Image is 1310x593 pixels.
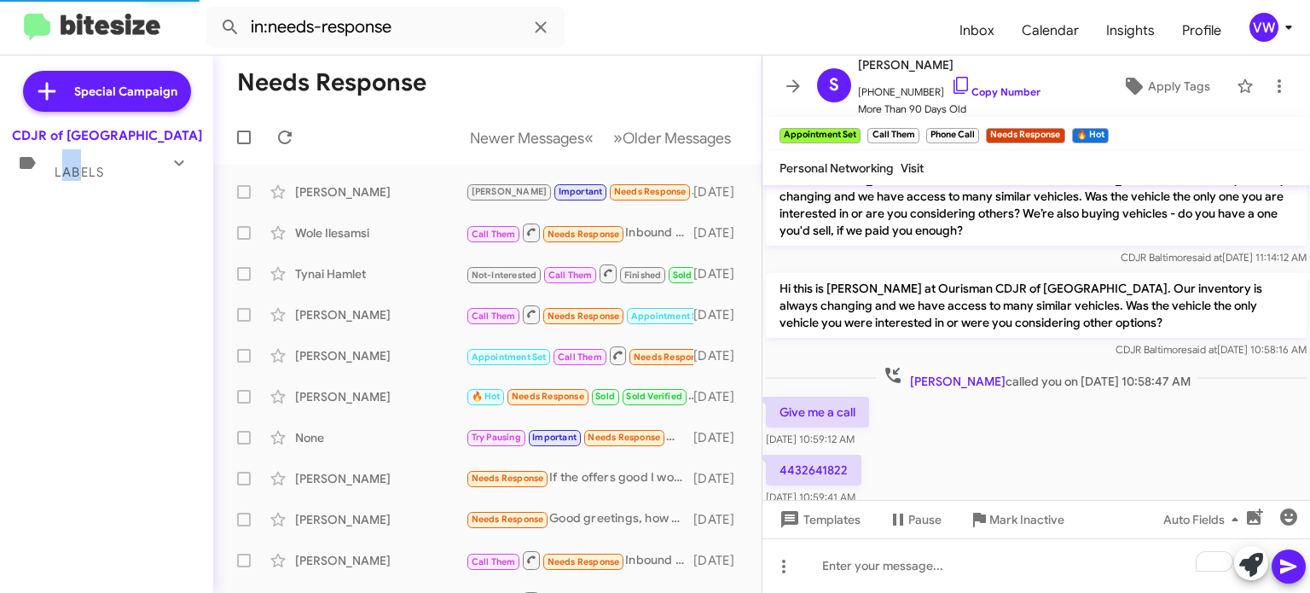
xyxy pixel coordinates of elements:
[908,504,942,535] span: Pause
[626,391,682,402] span: Sold Verified
[512,391,584,402] span: Needs Response
[295,470,466,487] div: [PERSON_NAME]
[874,504,955,535] button: Pause
[766,273,1307,338] p: Hi this is [PERSON_NAME] at Ourisman CDJR of [GEOGRAPHIC_DATA]. Our inventory is always changing ...
[472,473,544,484] span: Needs Response
[631,311,706,322] span: Appointment Set
[466,427,693,447] div: We are open [DATE] from 9:00 a.m. Until 7:00 p.m.
[1072,128,1109,143] small: 🔥 Hot
[466,468,693,488] div: If the offers good I would sell, wondering if you all ship though? I'm out of state.
[584,127,594,148] span: «
[766,433,855,445] span: [DATE] 10:59:12 AM
[472,514,544,525] span: Needs Response
[673,270,693,281] span: Sold
[588,432,660,443] span: Needs Response
[1249,13,1278,42] div: vw
[910,374,1006,389] span: [PERSON_NAME]
[766,164,1307,246] p: Hi! It's [PERSON_NAME] at Ourisman CDJR of [GEOGRAPHIC_DATA]. Our inventory is always changing an...
[780,160,894,176] span: Personal Networking
[461,120,741,155] nav: Page navigation example
[1187,343,1217,356] span: said at
[466,549,693,571] div: Inbound Call
[603,120,741,155] button: Next
[548,270,593,281] span: Call Them
[951,85,1040,98] a: Copy Number
[693,265,748,282] div: [DATE]
[693,552,748,569] div: [DATE]
[1008,6,1093,55] a: Calendar
[858,101,1040,118] span: More Than 90 Days Old
[532,432,577,443] span: Important
[858,55,1040,75] span: [PERSON_NAME]
[1235,13,1291,42] button: vw
[876,365,1197,390] span: called you on [DATE] 10:58:47 AM
[237,69,426,96] h1: Needs Response
[693,183,748,201] div: [DATE]
[946,6,1008,55] a: Inbox
[472,391,501,402] span: 🔥 Hot
[55,165,104,180] span: Labels
[295,552,466,569] div: [PERSON_NAME]
[613,127,623,148] span: »
[466,304,693,325] div: Inbound Call
[1116,343,1307,356] span: CDJR Baltimore [DATE] 10:58:16 AM
[466,182,693,201] div: Yes but i dont believe you can match what i owe in order to buy a new vehicle. I currently owe 26...
[295,183,466,201] div: [PERSON_NAME]
[989,504,1064,535] span: Mark Inactive
[986,128,1064,143] small: Needs Response
[623,129,731,148] span: Older Messages
[548,229,620,240] span: Needs Response
[466,222,693,243] div: Inbound Call
[955,504,1078,535] button: Mark Inactive
[1148,71,1210,102] span: Apply Tags
[466,387,693,406] div: I am here every every day except for Wensday and [DATE]. It's me [PERSON_NAME]
[472,229,516,240] span: Call Them
[693,347,748,364] div: [DATE]
[206,7,565,48] input: Search
[466,345,693,366] div: Inbound Call
[295,511,466,528] div: [PERSON_NAME]
[762,504,874,535] button: Templates
[693,306,748,323] div: [DATE]
[693,470,748,487] div: [DATE]
[776,504,861,535] span: Templates
[595,391,615,402] span: Sold
[780,128,861,143] small: Appointment Set
[548,311,620,322] span: Needs Response
[766,397,869,427] p: Give me a call
[23,71,191,112] a: Special Campaign
[472,186,548,197] span: [PERSON_NAME]
[693,429,748,446] div: [DATE]
[829,72,839,99] span: S
[559,186,603,197] span: Important
[295,347,466,364] div: [PERSON_NAME]
[460,120,604,155] button: Previous
[693,224,748,241] div: [DATE]
[466,509,693,529] div: Good greetings, how much does the alignment of a vans cost with you?
[295,306,466,323] div: [PERSON_NAME]
[466,263,693,284] div: Inbound Call
[1150,504,1259,535] button: Auto Fields
[634,352,706,363] span: Needs Response
[295,224,466,241] div: Wole Ilesamsi
[1093,6,1168,55] a: Insights
[548,556,620,567] span: Needs Response
[295,265,466,282] div: Tynai Hamlet
[858,75,1040,101] span: [PHONE_NUMBER]
[295,388,466,405] div: [PERSON_NAME]
[1121,251,1307,264] span: CDJR Baltimore [DATE] 11:14:12 AM
[472,311,516,322] span: Call Them
[1163,504,1245,535] span: Auto Fields
[693,511,748,528] div: [DATE]
[766,455,861,485] p: 4432641822
[693,388,748,405] div: [DATE]
[12,127,202,144] div: CDJR of [GEOGRAPHIC_DATA]
[1168,6,1235,55] a: Profile
[766,491,855,503] span: [DATE] 10:59:41 AM
[472,352,547,363] span: Appointment Set
[74,83,177,100] span: Special Campaign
